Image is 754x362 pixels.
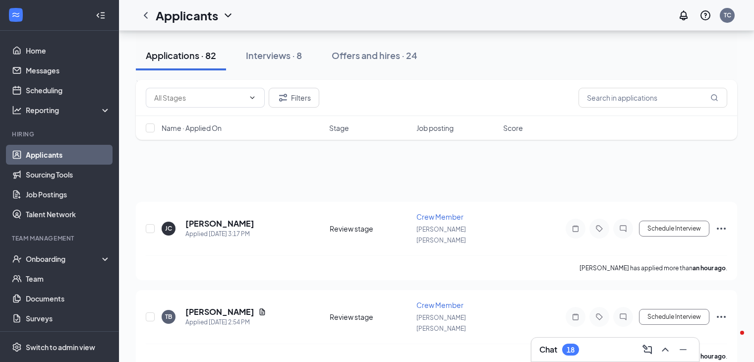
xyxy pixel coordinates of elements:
h3: Chat [539,344,557,355]
div: 18 [567,346,575,354]
svg: Note [570,313,581,321]
button: Minimize [675,342,691,358]
p: [PERSON_NAME] has applied more than . [580,264,727,272]
h1: Applicants [156,7,218,24]
svg: Settings [12,342,22,352]
div: Hiring [12,130,109,138]
svg: Note [570,225,581,233]
div: Applications · 82 [146,49,216,61]
span: Crew Member [416,301,464,309]
a: Scheduling [26,80,111,100]
svg: ComposeMessage [641,344,653,356]
svg: WorkstreamLogo [11,10,21,20]
div: Applied [DATE] 2:54 PM [185,317,266,327]
div: Review stage [330,312,410,322]
div: TC [724,11,731,19]
button: Schedule Interview [639,221,709,237]
svg: ChevronLeft [140,9,152,21]
div: TB [165,312,172,321]
a: Surveys [26,308,111,328]
svg: Analysis [12,105,22,115]
div: Interviews · 8 [246,49,302,61]
a: Documents [26,289,111,308]
svg: QuestionInfo [699,9,711,21]
b: an hour ago [693,353,726,360]
svg: Ellipses [715,223,727,235]
span: [PERSON_NAME] [PERSON_NAME] [416,226,466,244]
svg: Notifications [678,9,690,21]
svg: Collapse [96,10,106,20]
a: Applicants [26,145,111,165]
div: Reporting [26,105,111,115]
button: Schedule Interview [639,309,709,325]
h5: [PERSON_NAME] [185,306,254,317]
input: Search in applications [579,88,727,108]
svg: Filter [277,92,289,104]
div: Switch to admin view [26,342,95,352]
span: Name · Applied On [162,123,222,133]
svg: ChevronDown [222,9,234,21]
span: [PERSON_NAME] [PERSON_NAME] [416,314,466,332]
button: ChevronUp [657,342,673,358]
span: Score [503,123,523,133]
a: Sourcing Tools [26,165,111,184]
div: Team Management [12,234,109,242]
button: ComposeMessage [639,342,655,358]
a: Talent Network [26,204,111,224]
svg: ChevronUp [659,344,671,356]
svg: Document [258,308,266,316]
svg: Minimize [677,344,689,356]
div: Onboarding [26,254,102,264]
div: Review stage [330,224,410,234]
a: Job Postings [26,184,111,204]
svg: Tag [593,313,605,321]
b: an hour ago [693,264,726,272]
a: Messages [26,60,111,80]
span: Crew Member [416,212,464,221]
iframe: Intercom live chat [720,328,744,352]
span: Job posting [416,123,454,133]
a: Team [26,269,111,289]
a: Home [26,41,111,60]
input: All Stages [154,92,244,103]
div: Offers and hires · 24 [332,49,417,61]
div: JC [165,224,172,233]
svg: MagnifyingGlass [710,94,718,102]
h5: [PERSON_NAME] [185,218,254,229]
svg: Tag [593,225,605,233]
svg: ChatInactive [617,313,629,321]
div: Applied [DATE] 3:17 PM [185,229,254,239]
button: Filter Filters [269,88,319,108]
svg: ChevronDown [248,94,256,102]
svg: UserCheck [12,254,22,264]
span: Stage [329,123,349,133]
svg: Ellipses [715,311,727,323]
svg: ChatInactive [617,225,629,233]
